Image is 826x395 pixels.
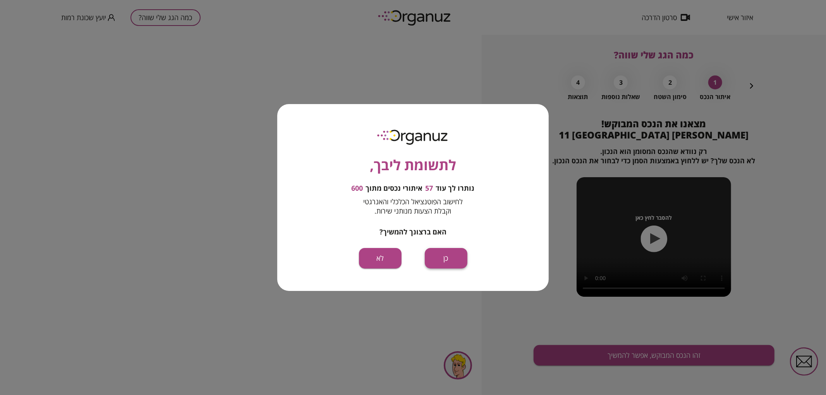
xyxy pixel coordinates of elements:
[366,184,423,193] span: איתורי נכסים מתוך
[363,197,463,215] span: לחישוב הפוטנציאל הכלכלי והאנרגטי וקבלת הצעות מנותני שירות.
[352,184,363,193] span: 600
[425,248,467,268] button: כן
[372,127,455,147] img: logo
[426,184,433,193] span: 57
[370,155,456,176] span: לתשומת ליבך,
[380,227,446,236] span: האם ברצונך להמשיך?
[359,248,402,268] button: לא
[436,184,475,193] span: נותרו לך עוד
